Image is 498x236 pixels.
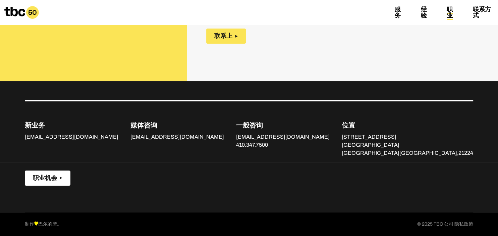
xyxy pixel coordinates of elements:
[236,134,330,141] a: [EMAIL_ADDRESS][DOMAIN_NAME]
[206,29,246,44] button: 联系上
[453,222,454,227] span: |
[25,134,118,141] a: [EMAIL_ADDRESS][DOMAIN_NAME]
[342,120,473,130] p: 位置
[33,175,57,182] span: 职业机会
[447,6,453,20] a: 职业
[25,120,118,130] p: 新业务
[236,120,330,130] p: 一般咨询
[473,6,491,20] a: 联系方式
[342,149,473,157] p: [GEOGRAPHIC_DATA][GEOGRAPHIC_DATA],21224
[421,6,427,20] a: 经验
[417,221,473,229] p: © 2025 TBC 公司
[342,141,473,149] p: [GEOGRAPHIC_DATA]
[236,142,268,149] a: 410.347.7500
[130,134,224,141] a: [EMAIL_ADDRESS][DOMAIN_NAME]
[214,33,232,40] span: 联系上
[342,133,473,141] p: [STREET_ADDRESS]
[130,120,224,130] p: 媒体咨询
[25,221,62,229] p: 制作 巴尔的摩。
[454,221,473,229] a: 隐私政策
[25,171,70,186] button: 职业机会
[395,6,401,20] a: 服务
